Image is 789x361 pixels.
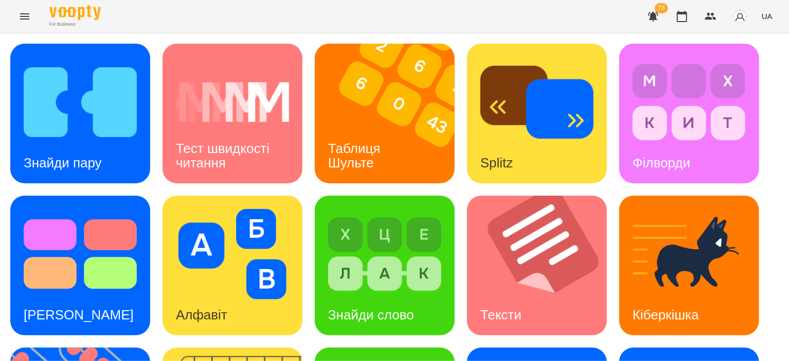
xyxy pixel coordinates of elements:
[480,307,522,322] h3: Тексти
[176,57,289,147] img: Тест швидкості читання
[655,3,668,13] span: 73
[619,44,759,183] a: ФілвордиФілворди
[24,155,102,170] h3: Знайди пару
[480,57,594,147] img: Splitz
[176,141,273,170] h3: Тест швидкості читання
[24,209,137,299] img: Тест Струпа
[467,196,620,335] img: Тексти
[633,307,699,322] h3: Кіберкішка
[12,4,37,29] button: Menu
[467,44,607,183] a: SplitzSplitz
[762,11,773,22] span: UA
[633,57,746,147] img: Філворди
[315,196,455,335] a: Знайди словоЗнайди слово
[315,44,468,183] img: Таблиця Шульте
[24,307,134,322] h3: [PERSON_NAME]
[467,196,607,335] a: ТекстиТексти
[619,196,759,335] a: КіберкішкаКіберкішка
[315,44,455,183] a: Таблиця ШультеТаблиця Шульте
[328,141,384,170] h3: Таблиця Шульте
[328,209,441,299] img: Знайди слово
[176,209,289,299] img: Алфавіт
[176,307,227,322] h3: Алфавіт
[163,44,302,183] a: Тест швидкості читанняТест швидкості читання
[480,155,513,170] h3: Splitz
[733,9,747,24] img: avatar_s.png
[10,196,150,335] a: Тест Струпа[PERSON_NAME]
[49,5,101,20] img: Voopty Logo
[49,21,101,28] span: For Business
[758,7,777,26] button: UA
[633,209,746,299] img: Кіберкішка
[24,57,137,147] img: Знайди пару
[10,44,150,183] a: Знайди паруЗнайди пару
[633,155,690,170] h3: Філворди
[328,307,414,322] h3: Знайди слово
[163,196,302,335] a: АлфавітАлфавіт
